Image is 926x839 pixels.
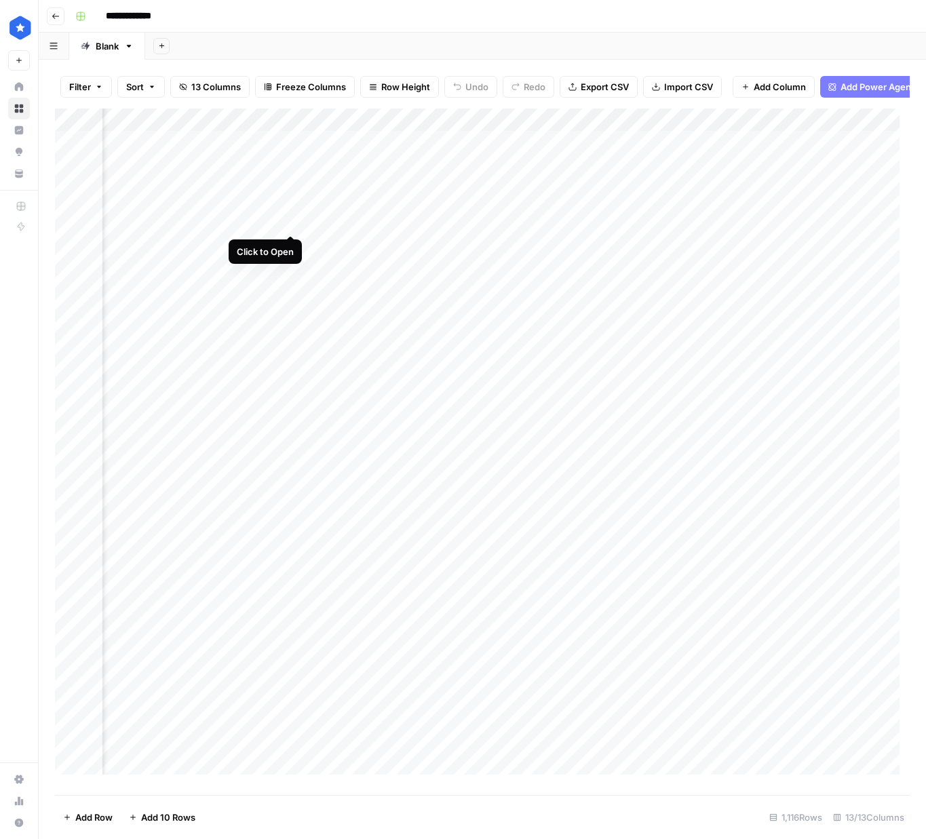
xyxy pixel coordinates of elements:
[764,806,828,828] div: 1,116 Rows
[841,80,914,94] span: Add Power Agent
[237,245,294,258] div: Click to Open
[8,790,30,812] a: Usage
[828,806,910,828] div: 13/13 Columns
[8,98,30,119] a: Browse
[381,80,430,94] span: Row Height
[121,806,204,828] button: Add 10 Rows
[360,76,439,98] button: Row Height
[8,11,30,45] button: Workspace: ConsumerAffairs
[643,76,722,98] button: Import CSV
[55,806,121,828] button: Add Row
[8,76,30,98] a: Home
[117,76,165,98] button: Sort
[465,80,488,94] span: Undo
[96,39,119,53] div: Blank
[503,76,554,98] button: Redo
[69,80,91,94] span: Filter
[276,80,346,94] span: Freeze Columns
[820,76,923,98] button: Add Power Agent
[69,33,145,60] a: Blank
[8,163,30,184] a: Your Data
[581,80,629,94] span: Export CSV
[75,811,113,824] span: Add Row
[8,119,30,141] a: Insights
[524,80,545,94] span: Redo
[141,811,195,824] span: Add 10 Rows
[754,80,806,94] span: Add Column
[733,76,815,98] button: Add Column
[126,80,144,94] span: Sort
[191,80,241,94] span: 13 Columns
[8,16,33,40] img: ConsumerAffairs Logo
[444,76,497,98] button: Undo
[560,76,638,98] button: Export CSV
[8,812,30,834] button: Help + Support
[60,76,112,98] button: Filter
[664,80,713,94] span: Import CSV
[8,141,30,163] a: Opportunities
[170,76,250,98] button: 13 Columns
[255,76,355,98] button: Freeze Columns
[8,768,30,790] a: Settings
